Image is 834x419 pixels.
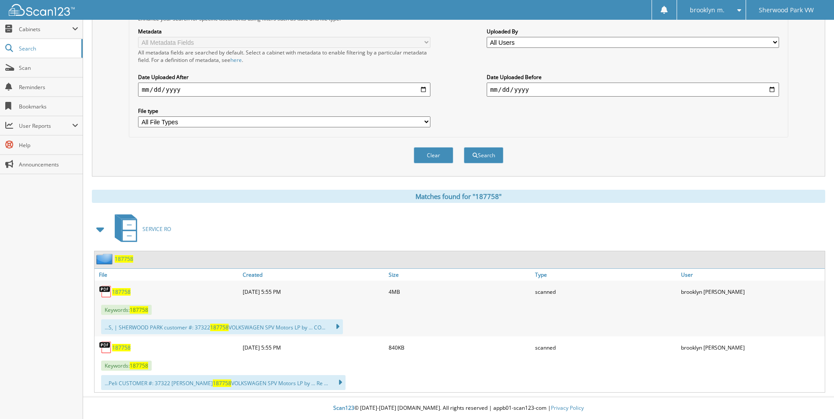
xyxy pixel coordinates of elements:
div: 4MB [386,283,532,300]
a: File [95,269,240,281]
div: ...S, | SHERWOOD PARK customer #: 37322 VOLKSWAGEN SPV Motors LP by ... CO... [101,319,343,334]
a: SERVICE RO [109,212,171,246]
img: PDF.png [99,341,112,354]
div: brooklyn [PERSON_NAME] [679,339,825,356]
span: Keywords: [101,361,152,371]
a: Type [533,269,679,281]
div: Matches found for "187758" [92,190,825,203]
span: 187758 [130,362,148,369]
span: Sherwood Park VW [759,7,814,13]
input: start [138,83,430,97]
span: Announcements [19,161,78,168]
a: Created [240,269,386,281]
div: 840KB [386,339,532,356]
span: Scan [19,64,78,72]
span: Bookmarks [19,103,78,110]
button: Clear [414,147,453,163]
span: Cabinets [19,25,72,33]
span: Search [19,45,77,52]
span: 187758 [213,379,231,387]
span: 187758 [130,306,148,314]
div: © [DATE]-[DATE] [DOMAIN_NAME]. All rights reserved | appb01-scan123-com | [83,397,834,419]
span: User Reports [19,122,72,130]
div: [DATE] 5:55 PM [240,339,386,356]
span: Reminders [19,83,78,91]
div: All metadata fields are searched by default. Select a cabinet with metadata to enable filtering b... [138,49,430,64]
a: 187758 [115,255,133,263]
img: folder2.png [96,253,115,264]
img: PDF.png [99,285,112,298]
div: ...Peli CUSTOMER #: 37322 [PERSON_NAME] VOLKSWAGEN SPV Motors LP by ... Re ... [101,375,346,390]
span: 187758 [210,324,229,331]
label: Date Uploaded Before [487,73,779,81]
input: end [487,83,779,97]
div: brooklyn [PERSON_NAME] [679,283,825,300]
a: 187758 [112,344,131,351]
div: scanned [533,339,679,356]
span: Help [19,141,78,149]
button: Search [464,147,503,163]
img: scan123-logo-white.svg [9,4,75,16]
div: [DATE] 5:55 PM [240,283,386,300]
label: Metadata [138,28,430,35]
span: SERVICE RO [142,225,171,233]
span: Keywords: [101,305,152,315]
span: Scan123 [333,404,354,412]
a: Privacy Policy [551,404,584,412]
a: here [230,56,242,64]
label: Date Uploaded After [138,73,430,81]
span: brooklyn m. [690,7,725,13]
a: 187758 [112,288,131,296]
a: Size [386,269,532,281]
label: File type [138,107,430,115]
label: Uploaded By [487,28,779,35]
div: scanned [533,283,679,300]
a: User [679,269,825,281]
